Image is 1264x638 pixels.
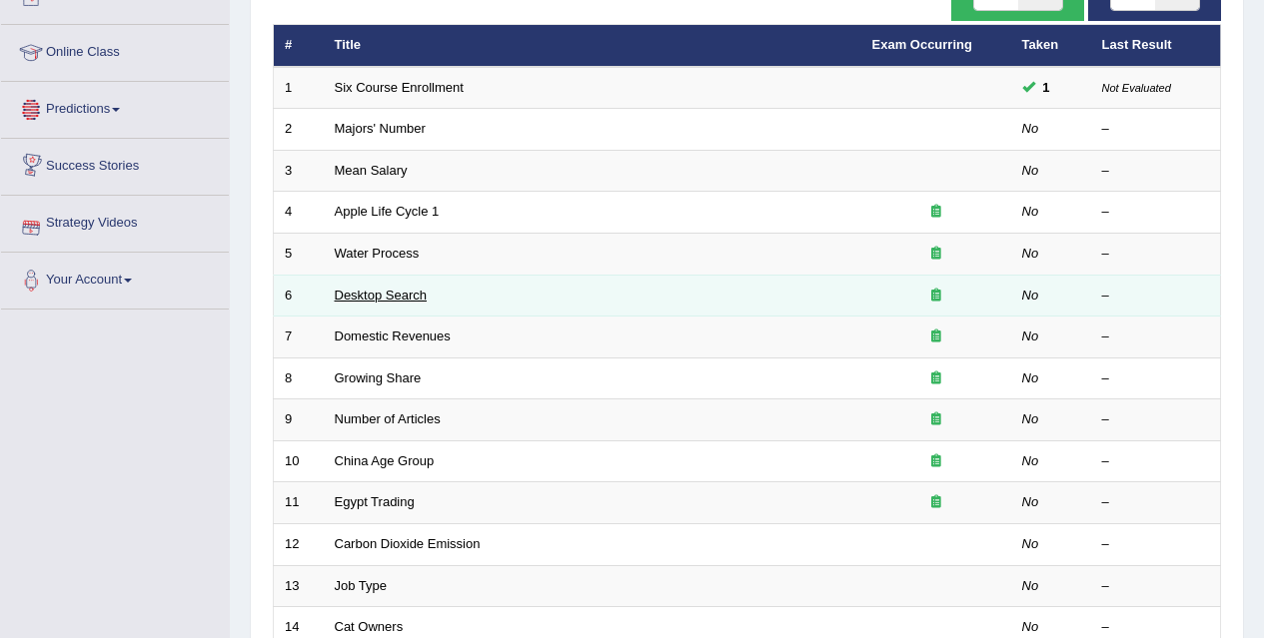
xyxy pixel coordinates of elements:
td: 2 [274,109,324,151]
a: China Age Group [335,453,435,468]
div: Exam occurring question [872,369,1000,388]
td: 8 [274,357,324,399]
div: – [1102,493,1210,512]
em: No [1022,121,1039,136]
div: – [1102,452,1210,471]
div: – [1102,327,1210,346]
em: No [1022,288,1039,303]
td: 12 [274,523,324,565]
div: Exam occurring question [872,287,1000,306]
th: # [274,25,324,67]
th: Last Result [1091,25,1221,67]
em: No [1022,204,1039,219]
span: You can still take this question [1035,77,1058,98]
div: Exam occurring question [872,452,1000,471]
div: – [1102,203,1210,222]
a: Carbon Dioxide Emission [335,536,481,551]
a: Six Course Enrollment [335,80,464,95]
em: No [1022,453,1039,468]
div: – [1102,120,1210,139]
a: Cat Owners [335,619,404,634]
td: 13 [274,565,324,607]
a: Strategy Videos [1,196,229,246]
em: No [1022,619,1039,634]
td: 1 [274,67,324,109]
em: No [1022,578,1039,593]
div: – [1102,577,1210,596]
td: 11 [274,482,324,524]
a: Exam Occurring [872,37,972,52]
td: 3 [274,150,324,192]
a: Predictions [1,82,229,132]
a: Egypt Trading [335,494,415,509]
div: – [1102,162,1210,181]
a: Growing Share [335,370,422,385]
div: – [1102,245,1210,264]
div: – [1102,535,1210,554]
td: 9 [274,399,324,441]
a: Desktop Search [335,288,428,303]
td: 7 [274,317,324,358]
th: Title [324,25,861,67]
em: No [1022,536,1039,551]
em: No [1022,494,1039,509]
td: 6 [274,275,324,317]
div: Exam occurring question [872,245,1000,264]
div: Exam occurring question [872,327,1000,346]
a: Job Type [335,578,388,593]
div: – [1102,369,1210,388]
div: Exam occurring question [872,410,1000,429]
a: Majors' Number [335,121,426,136]
em: No [1022,328,1039,343]
em: No [1022,163,1039,178]
div: – [1102,410,1210,429]
td: 4 [274,192,324,234]
td: 5 [274,234,324,276]
div: – [1102,618,1210,637]
a: Online Class [1,25,229,75]
a: Domestic Revenues [335,328,451,343]
a: Mean Salary [335,163,408,178]
a: Water Process [335,246,420,261]
a: Success Stories [1,139,229,189]
a: Number of Articles [335,411,441,426]
small: Not Evaluated [1102,82,1171,94]
a: Your Account [1,253,229,303]
td: 10 [274,440,324,482]
em: No [1022,411,1039,426]
div: – [1102,287,1210,306]
th: Taken [1011,25,1091,67]
em: No [1022,246,1039,261]
a: Apple Life Cycle 1 [335,204,440,219]
div: Exam occurring question [872,203,1000,222]
em: No [1022,370,1039,385]
div: Exam occurring question [872,493,1000,512]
